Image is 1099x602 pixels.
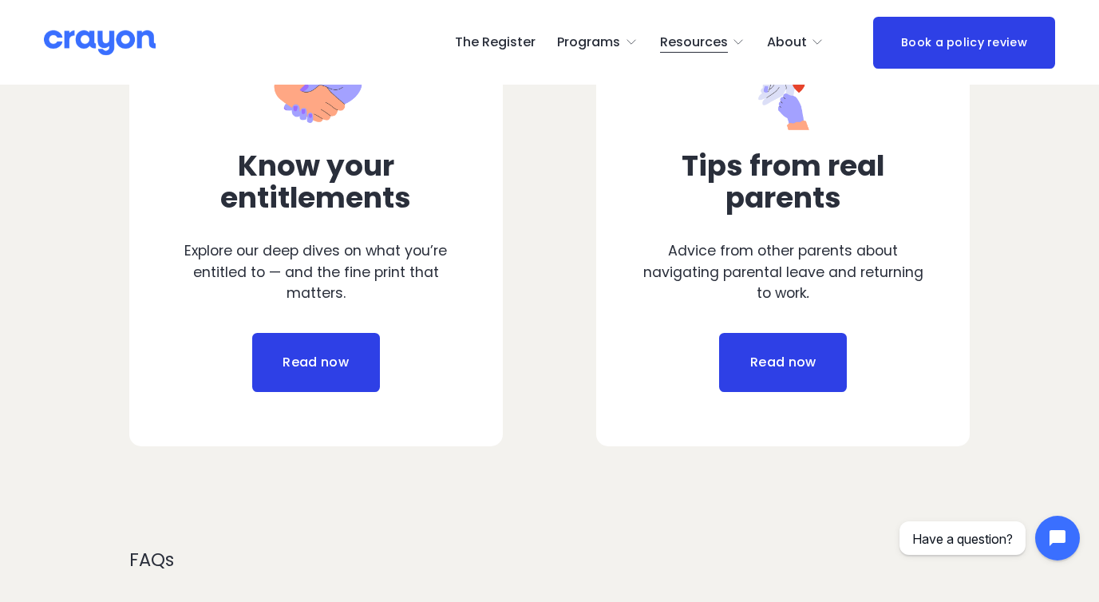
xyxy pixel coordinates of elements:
p: Explore our deep dives on what you’re entitled to — and the fine print that matters. [172,240,461,303]
a: folder dropdown [660,30,745,55]
span: Programs [557,31,620,54]
h3: Tips from real parents [638,150,927,216]
h3: Know your entitlements [172,150,461,216]
a: Book a policy review [873,17,1055,69]
a: folder dropdown [557,30,638,55]
p: FAQs [129,547,885,574]
a: The Register [455,30,536,55]
a: Read now [719,333,847,392]
a: folder dropdown [767,30,824,55]
span: About [767,31,807,54]
p: Advice from other parents about navigating parental leave and returning to work [638,240,927,303]
span: Resources [660,31,728,54]
em: . [807,283,810,303]
img: Crayon [44,29,156,57]
a: Read now [252,333,380,392]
